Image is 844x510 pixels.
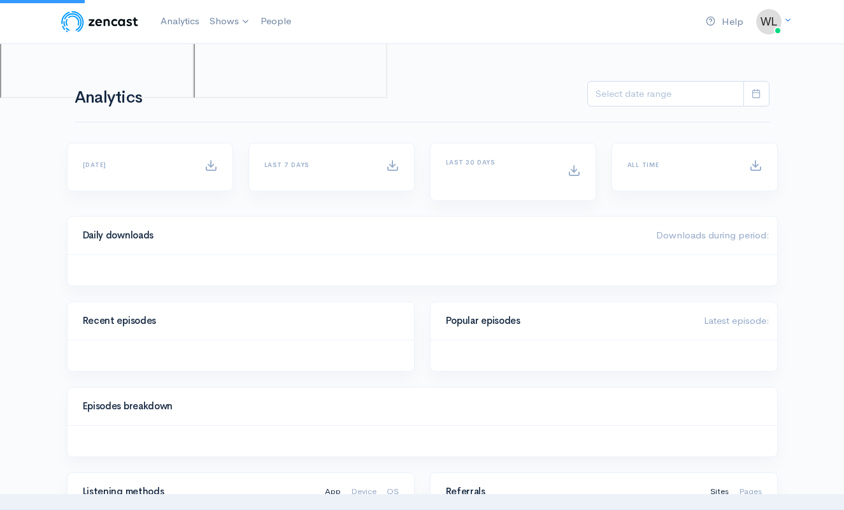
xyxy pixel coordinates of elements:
h6: Last 30 days [446,159,552,166]
h4: Popular episodes [446,316,689,326]
a: People [255,8,296,35]
span: Downloads during period: [656,229,769,241]
input: analytics date range selector [587,81,744,107]
a: Shows [204,8,255,36]
h4: Referrals [446,486,695,497]
h6: Last 7 days [264,161,371,168]
span: Latest episode: [704,314,769,326]
h6: [DATE] [83,161,189,168]
h4: Recent episodes [83,316,391,326]
h6: All time [627,161,734,168]
img: ZenCast Logo [59,9,140,34]
h4: Listening methods [83,486,310,497]
h1: Analytics [75,89,178,107]
h4: Episodes breakdown [83,401,754,412]
a: Analytics [155,8,204,35]
img: ... [756,9,782,34]
a: Help [701,8,748,36]
h4: Daily downloads [83,230,641,241]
